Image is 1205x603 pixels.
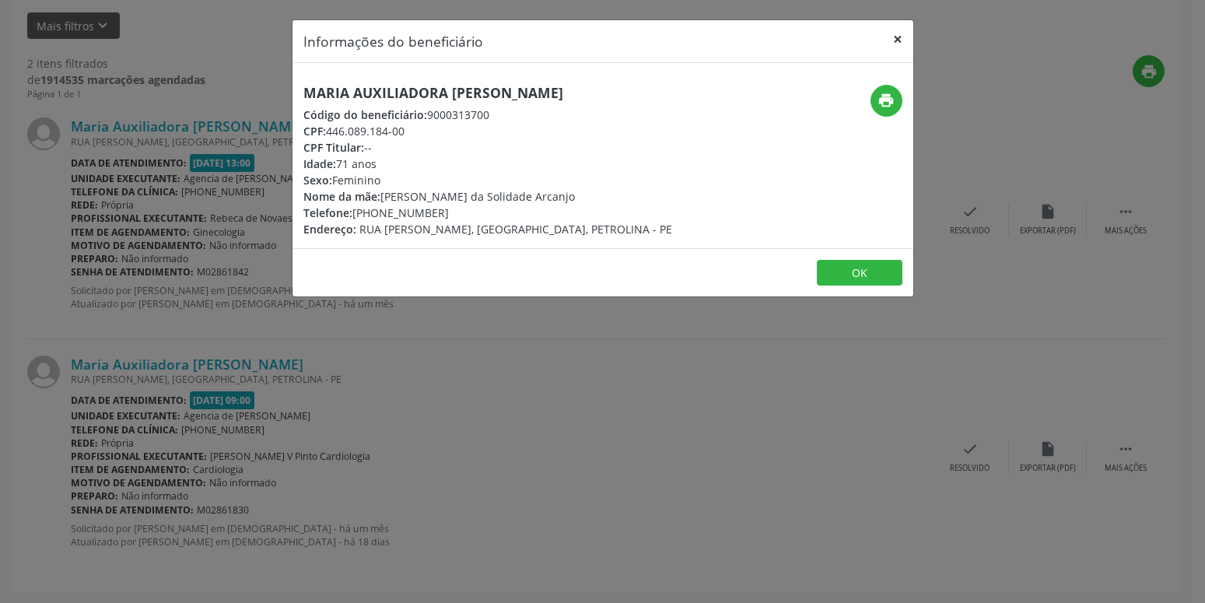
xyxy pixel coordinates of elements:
button: Close [882,20,913,58]
i: print [877,92,895,109]
span: Idade: [303,156,336,171]
div: Feminino [303,172,672,188]
div: 9000313700 [303,107,672,123]
span: Endereço: [303,222,356,237]
div: 71 anos [303,156,672,172]
div: -- [303,139,672,156]
h5: Maria Auxiliadora [PERSON_NAME] [303,85,672,101]
h5: Informações do beneficiário [303,31,483,51]
div: [PHONE_NUMBER] [303,205,672,221]
span: Código do beneficiário: [303,107,427,122]
span: RUA [PERSON_NAME], [GEOGRAPHIC_DATA], PETROLINA - PE [359,222,672,237]
span: CPF Titular: [303,140,364,155]
div: [PERSON_NAME] da Solidade Arcanjo [303,188,672,205]
button: OK [817,260,902,286]
button: print [870,85,902,117]
span: Nome da mãe: [303,189,380,204]
span: Telefone: [303,205,352,220]
span: Sexo: [303,173,332,188]
div: 446.089.184-00 [303,123,672,139]
span: CPF: [303,124,326,138]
